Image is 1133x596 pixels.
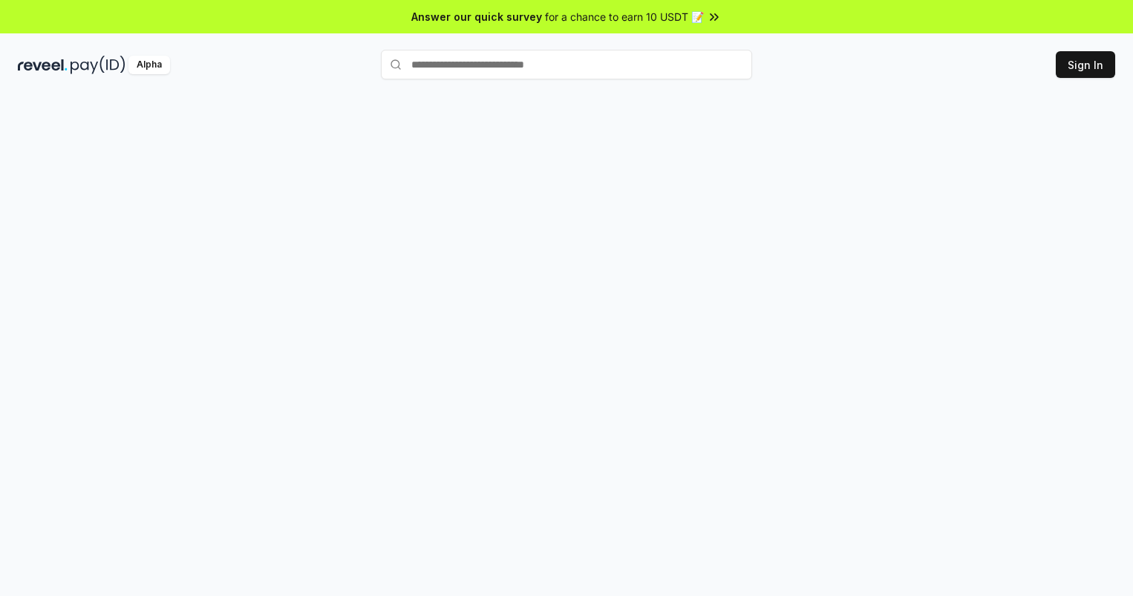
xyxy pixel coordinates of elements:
div: Alpha [128,56,170,74]
button: Sign In [1056,51,1115,78]
img: reveel_dark [18,56,68,74]
img: pay_id [71,56,125,74]
span: Answer our quick survey [411,9,542,24]
span: for a chance to earn 10 USDT 📝 [545,9,704,24]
